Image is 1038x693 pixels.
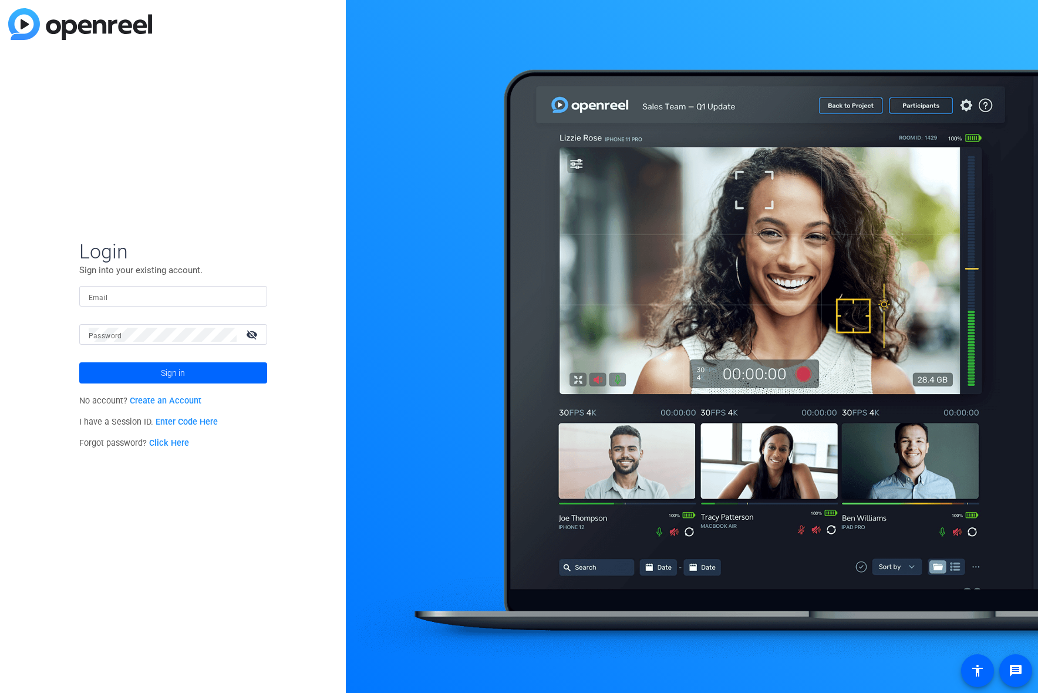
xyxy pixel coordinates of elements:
[79,239,267,264] span: Login
[89,290,258,304] input: Enter Email Address
[79,417,218,427] span: I have a Session ID.
[1009,664,1023,678] mat-icon: message
[149,438,189,448] a: Click Here
[79,362,267,383] button: Sign in
[79,264,267,277] p: Sign into your existing account.
[8,8,152,40] img: blue-gradient.svg
[130,396,201,406] a: Create an Account
[156,417,218,427] a: Enter Code Here
[161,358,185,388] span: Sign in
[79,396,202,406] span: No account?
[89,332,122,340] mat-label: Password
[89,294,108,302] mat-label: Email
[79,438,190,448] span: Forgot password?
[239,326,267,343] mat-icon: visibility_off
[970,664,985,678] mat-icon: accessibility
